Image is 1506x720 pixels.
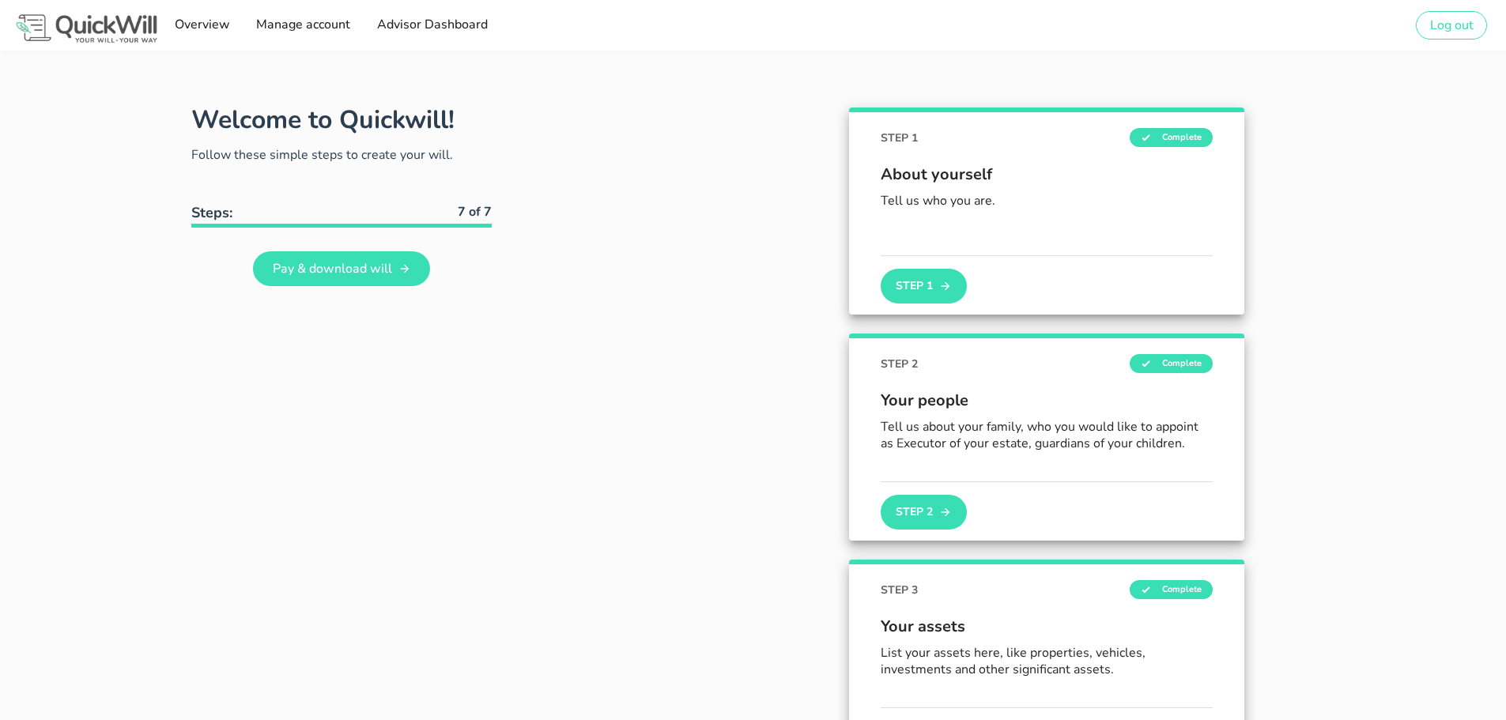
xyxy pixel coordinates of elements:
[881,389,1213,413] span: Your people
[1429,17,1474,34] span: Log out
[1416,11,1487,40] button: Log out
[13,11,160,46] img: Logo
[881,130,918,146] span: STEP 1
[168,9,234,41] a: Overview
[253,251,430,286] a: Pay & download will
[191,203,232,222] b: Steps:
[881,419,1213,452] p: Tell us about your family, who you would like to appoint as Executor of your estate, guardians of...
[376,16,487,33] span: Advisor Dashboard
[1130,580,1213,599] span: Complete
[272,260,392,277] span: Pay & download will
[1130,128,1213,147] span: Complete
[251,9,355,41] a: Manage account
[371,9,492,41] a: Advisor Dashboard
[881,269,966,303] button: Step 1
[881,193,1213,209] p: Tell us who you are.
[173,16,229,33] span: Overview
[881,356,918,372] span: STEP 2
[881,582,918,598] span: STEP 3
[881,615,1213,639] span: Your assets
[191,103,455,137] h1: Welcome to Quickwill!
[191,145,492,164] p: Follow these simple steps to create your will.
[1130,354,1213,373] span: Complete
[458,203,492,221] b: 7 of 7
[255,16,350,33] span: Manage account
[881,495,966,530] button: Step 2
[881,645,1213,678] p: List your assets here, like properties, vehicles, investments and other significant assets.
[881,163,1213,187] span: About yourself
